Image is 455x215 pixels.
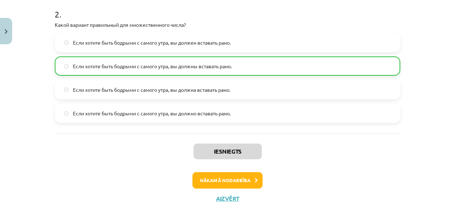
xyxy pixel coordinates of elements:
[73,86,230,94] span: Если хотите быть бодрыми с самого утра, вы должна вставать рано.
[73,39,231,46] span: Если хотите быть бодрыми с самого утра, вы должен вставать рано.
[64,40,69,45] input: Если хотите быть бодрыми с самого утра, вы должен вставать рано.
[192,172,263,189] button: Nākamā nodarbība
[64,64,69,69] input: Если хотите быть бодрыми с самого утра, вы должны вставать рано.
[64,87,69,92] input: Если хотите быть бодрыми с самого утра, вы должна вставать рано.
[194,144,262,159] button: Iesniegts
[5,29,8,34] img: icon-close-lesson-0947bae3869378f0d4975bcd49f059093ad1ed9edebbc8119c70593378902aed.svg
[73,110,231,117] span: Если хотите быть бодрыми с самого утра, вы должно вставать рано.
[64,111,69,116] input: Если хотите быть бодрыми с самого утра, вы должно вставать рано.
[214,195,241,202] button: Aizvērt
[73,62,232,70] span: Если хотите быть бодрыми с самого утра, вы должны вставать рано.
[55,21,400,29] p: Какой вариант правильный для множественного числа?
